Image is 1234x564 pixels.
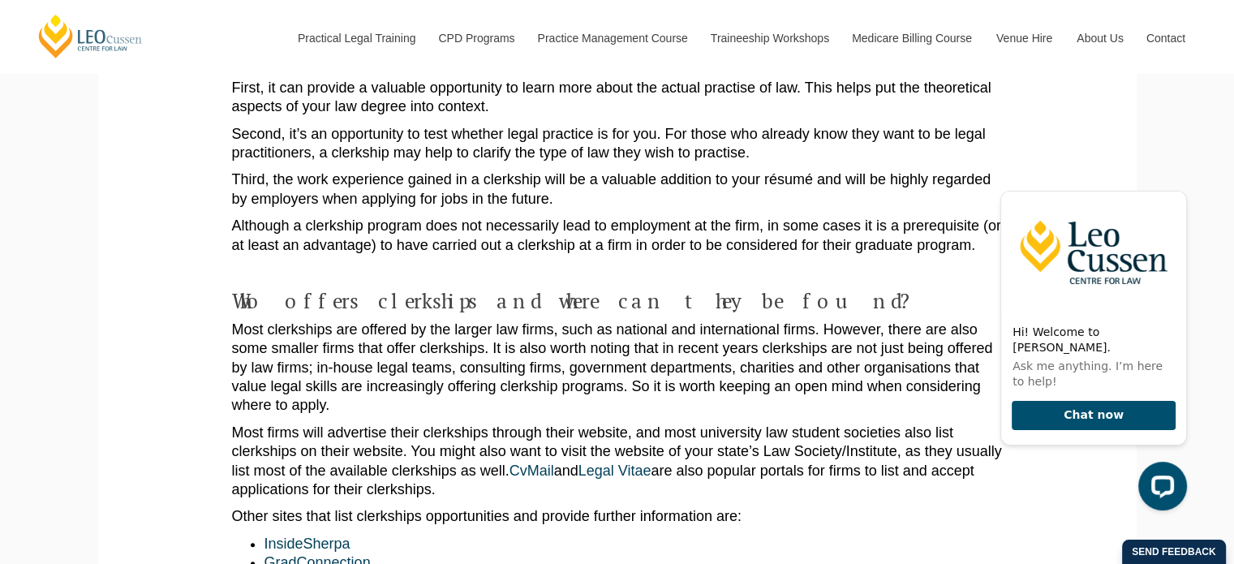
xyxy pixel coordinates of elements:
[699,3,840,73] a: Traineeship Workshops
[232,290,1003,312] h4: Who offers clerkships and where can they be found?
[987,177,1193,523] iframe: LiveChat chat widget
[232,321,1003,415] p: Most clerkships are offered by the larger law firms, such as national and international firms. Ho...
[286,3,427,73] a: Practical Legal Training
[232,125,1003,163] p: Second, it’s an opportunity to test whether legal practice is for you. For those who already know...
[578,463,651,479] a: Legal Vitae
[232,170,1003,209] p: Third, the work experience gained in a clerkship will be a valuable addition to your résumé and w...
[232,424,1003,500] p: Most firms will advertise their clerkships through their website, and most university law student...
[510,463,554,479] a: CvMail
[232,217,1003,255] p: Although a clerkship program does not necessarily lead to employment at the firm, in some cases i...
[232,507,1003,526] p: Other sites that list clerkships opportunities and provide further information are:
[840,3,984,73] a: Medicare Billing Course
[426,3,525,73] a: CPD Programs
[526,3,699,73] a: Practice Management Course
[37,13,144,59] a: [PERSON_NAME] Centre for Law
[1134,3,1197,73] a: Contact
[984,3,1064,73] a: Venue Hire
[232,79,1003,117] p: First, it can provide a valuable opportunity to learn more about the actual practise of law. This...
[1064,3,1134,73] a: About Us
[264,536,350,552] a: InsideSherpa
